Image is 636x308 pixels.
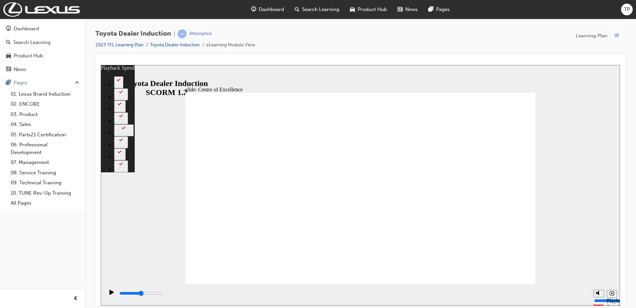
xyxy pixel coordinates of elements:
a: 03. Product [8,109,82,120]
button: Mute (Ctrl+Alt+M) [493,225,503,232]
button: Pages [3,77,82,89]
span: Pages [436,6,450,13]
div: 2 [16,17,20,22]
span: TP [624,6,630,13]
a: Search Learning [3,36,82,49]
a: 04. Sales [8,119,82,130]
span: | [174,30,175,38]
span: prev-icon [73,295,78,303]
a: Product Hub [3,50,82,62]
div: Attempted [189,31,212,37]
button: Replay (Ctrl+Alt+R) [479,225,489,235]
input: slide progress [19,226,62,231]
span: Dashboard [259,6,284,13]
span: search-icon [295,5,299,14]
div: News [14,66,26,73]
span: news-icon [6,67,11,73]
a: 07. Management [8,157,82,168]
a: 06. Professional Development [8,140,82,157]
span: pages-icon [6,80,11,86]
div: Search Learning [13,39,51,46]
div: Pages [14,79,27,87]
div: misc controls [489,219,516,241]
span: Search Learning [302,6,339,13]
span: list-icon [614,32,619,40]
a: 2023 TFL Learning Plan [95,42,143,48]
div: Playback Speed [506,233,516,245]
a: 01. Lexus Brand Induction [8,89,82,99]
span: Toyota Dealer Induction [95,30,171,38]
span: guage-icon [251,5,256,14]
div: playback controls [3,219,489,241]
button: Playback speed [506,225,516,233]
a: Toyota Dealer Induction [150,42,200,48]
span: News [405,6,418,13]
a: Dashboard [3,23,82,35]
button: TP [621,4,633,15]
a: 10. TUNE Rev-Up Training [8,188,82,198]
button: Learning Plan [576,29,625,42]
li: eLearning Module View [206,41,255,49]
button: Pause (Ctrl+Alt+P) [3,224,15,236]
div: Product Hub [14,52,43,60]
button: 2 [13,11,23,23]
a: 05. Parts21 Certification [8,130,82,140]
img: Trak [3,2,80,17]
span: Product Hub [358,6,387,13]
span: car-icon [6,53,11,59]
a: guage-iconDashboard [246,3,289,16]
a: 08. Service Training [8,168,82,178]
span: learningRecordVerb_ATTEMPT-icon [178,29,187,38]
span: car-icon [350,5,355,14]
a: All Pages [8,198,82,208]
input: volume [493,233,536,238]
a: News [3,63,82,76]
div: Dashboard [14,25,39,33]
a: news-iconNews [392,3,423,16]
a: 09. Technical Training [8,178,82,188]
span: Learning Plan [576,32,607,40]
span: pages-icon [428,5,433,14]
span: news-icon [397,5,402,14]
span: search-icon [6,40,11,46]
span: up-icon [75,79,79,87]
a: search-iconSearch Learning [289,3,345,16]
a: 02. ENCORE [8,99,82,109]
a: pages-iconPages [423,3,455,16]
span: guage-icon [6,26,11,32]
a: car-iconProduct Hub [345,3,392,16]
button: DashboardSearch LearningProduct HubNews [3,21,82,77]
